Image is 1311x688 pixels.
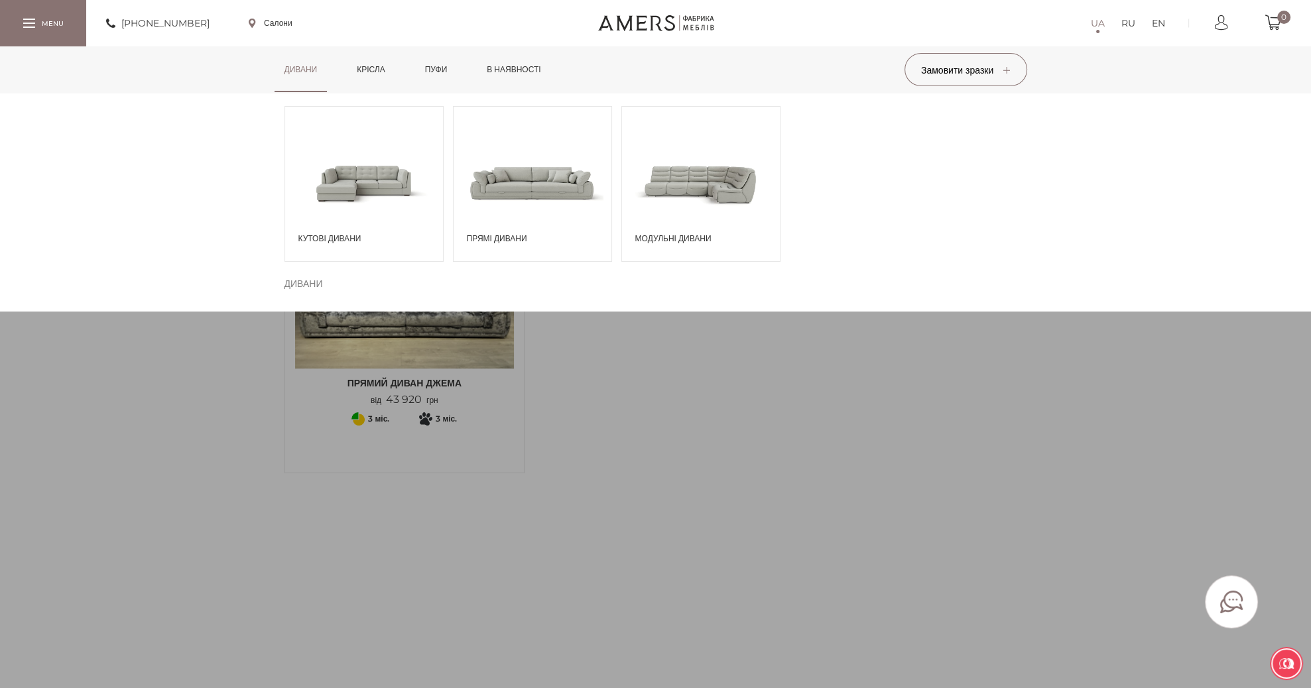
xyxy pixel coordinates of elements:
[905,53,1027,86] button: Замовити зразки
[249,17,292,29] a: Салони
[275,46,328,93] a: Дивани
[621,106,780,262] a: Модульні дивани Модульні дивани
[415,46,458,93] a: Пуфи
[1277,11,1290,24] span: 0
[347,46,395,93] a: Крісла
[1091,15,1105,31] a: UA
[1121,15,1135,31] a: RU
[106,15,210,31] a: [PHONE_NUMBER]
[477,46,550,93] a: в наявності
[284,276,323,292] span: Дивани
[453,106,612,262] a: Прямі дивани Прямі дивани
[467,233,605,245] span: Прямі дивани
[921,64,1010,76] span: Замовити зразки
[284,106,444,262] a: Кутові дивани Кутові дивани
[298,233,436,245] span: Кутові дивани
[635,233,773,245] span: Модульні дивани
[1152,15,1165,31] a: EN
